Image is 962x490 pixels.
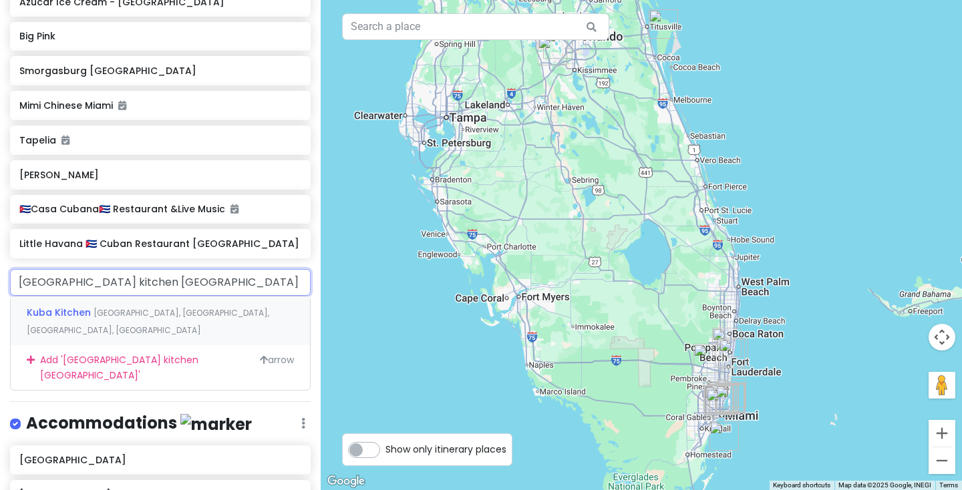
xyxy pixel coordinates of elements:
[11,345,310,390] div: Add ' [GEOGRAPHIC_DATA] kitchen [GEOGRAPHIC_DATA] '
[707,381,737,411] div: Smorgasburg Miami
[19,99,301,111] h6: Mimi Chinese Miami
[838,481,931,489] span: Map data ©2025 Google, INEGI
[19,134,301,146] h6: Tapelia
[230,204,238,214] i: Added to itinerary
[324,473,368,490] img: Google
[543,29,573,59] div: Epcot
[19,65,301,77] h6: Smorgasburg [GEOGRAPHIC_DATA]
[709,421,739,451] div: Biscayne National Park
[693,344,723,373] div: Flamingo Gardens
[10,269,311,296] input: + Add place or address
[19,203,301,215] h6: 🇨🇺Casa Cubana🇨🇺 Restaurant &Live Music
[19,454,301,466] h6: [GEOGRAPHIC_DATA]
[717,379,746,408] div: Miami Beach Boardwalk
[538,36,567,65] div: 7700 Westgate Blvd
[929,324,955,350] button: Map camera controls
[705,386,734,415] div: Azucar Ice Cream - Little Havana
[715,383,745,413] div: 🇨🇺Casa Cubana🇨🇺 Restaurant &Live Music
[716,384,746,413] div: Little Havana 🇨🇺 Cuban Restaurant Miami Beach
[324,473,368,490] a: Open this area in Google Maps (opens a new window)
[712,328,742,357] div: Chase Stadium
[19,169,301,181] h6: [PERSON_NAME]
[260,352,294,383] span: arrow
[704,386,734,415] div: Sanguich Little Havana
[61,136,69,145] i: Added to itinerary
[715,385,745,415] div: Big Pink
[709,385,739,414] div: Bayfront Park
[929,372,955,399] button: Drag Pegman onto the map to open Street View
[706,389,736,418] div: Vizcaya Museum & Gardens
[19,238,301,250] h6: Little Havana 🇨🇺 Cuban Restaurant [GEOGRAPHIC_DATA]
[939,481,958,489] a: Terms (opens in new tab)
[715,338,745,367] div: Las Olas Boulevard
[716,383,746,412] div: Mareva1939
[929,420,955,447] button: Zoom in
[709,384,738,413] div: Freedom Tower at Miami Dade College
[27,307,269,336] span: [GEOGRAPHIC_DATA], [GEOGRAPHIC_DATA], [GEOGRAPHIC_DATA], [GEOGRAPHIC_DATA]
[715,383,744,412] div: Mimi Chinese Miami
[180,414,252,435] img: marker
[26,413,252,435] h4: Accommodations
[385,442,506,457] span: Show only itinerary places
[342,13,609,40] input: Search a place
[703,385,733,415] div: Little Havana
[929,447,955,474] button: Zoom out
[773,481,830,490] button: Keyboard shortcuts
[118,101,126,110] i: Added to itinerary
[19,30,301,42] h6: Big Pink
[719,339,748,369] div: Jungle Queen Riverboat
[27,306,94,319] span: Kuba Kitchen
[649,9,678,39] div: Kennedy Space Center Visitor Complex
